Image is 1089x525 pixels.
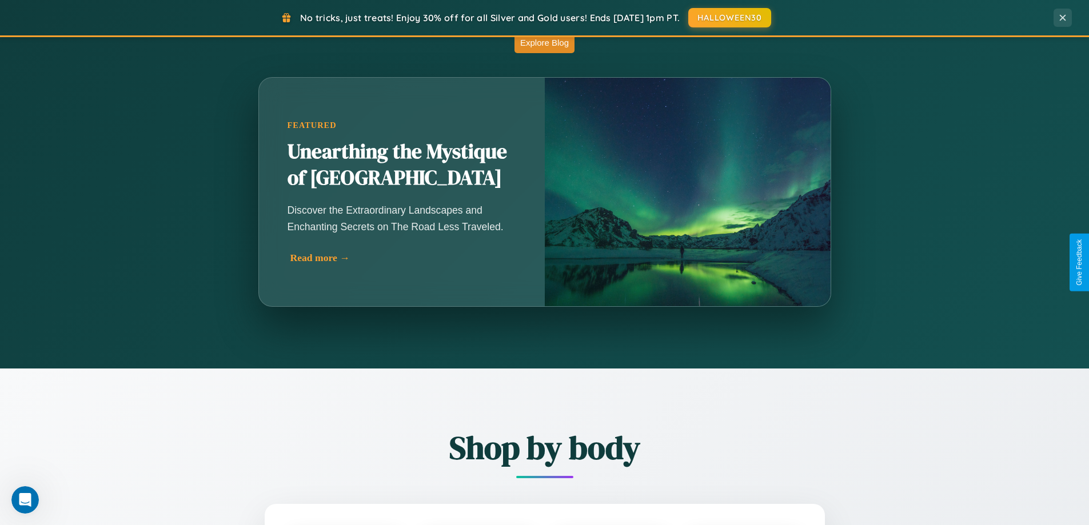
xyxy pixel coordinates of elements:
[288,121,516,130] div: Featured
[288,139,516,191] h2: Unearthing the Mystique of [GEOGRAPHIC_DATA]
[300,12,680,23] span: No tricks, just treats! Enjoy 30% off for all Silver and Gold users! Ends [DATE] 1pm PT.
[290,252,519,264] div: Read more →
[288,202,516,234] p: Discover the Extraordinary Landscapes and Enchanting Secrets on The Road Less Traveled.
[11,486,39,514] iframe: Intercom live chat
[202,426,888,470] h2: Shop by body
[688,8,771,27] button: HALLOWEEN30
[1075,239,1083,286] div: Give Feedback
[514,32,575,53] button: Explore Blog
